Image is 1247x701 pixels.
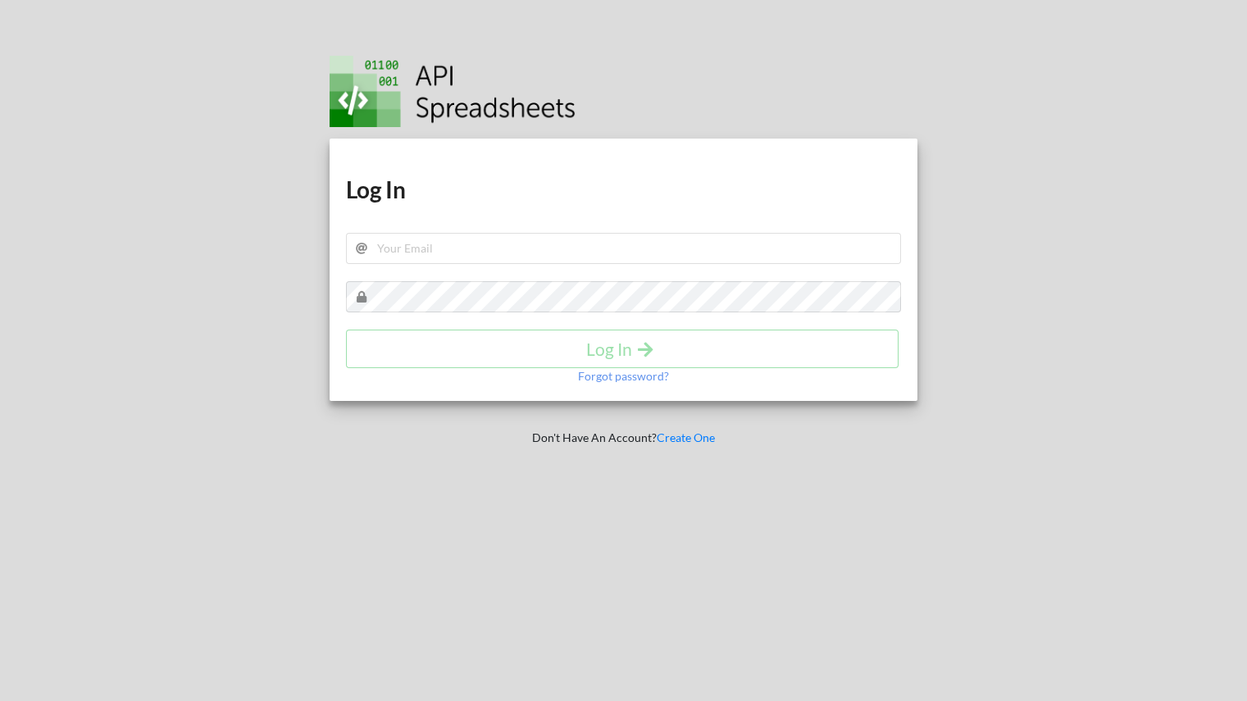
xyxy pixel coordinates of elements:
[657,430,715,444] a: Create One
[578,368,669,385] p: Forgot password?
[318,430,930,446] p: Don't Have An Account?
[330,56,576,127] img: Logo.png
[346,175,902,204] h1: Log In
[346,233,902,264] input: Your Email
